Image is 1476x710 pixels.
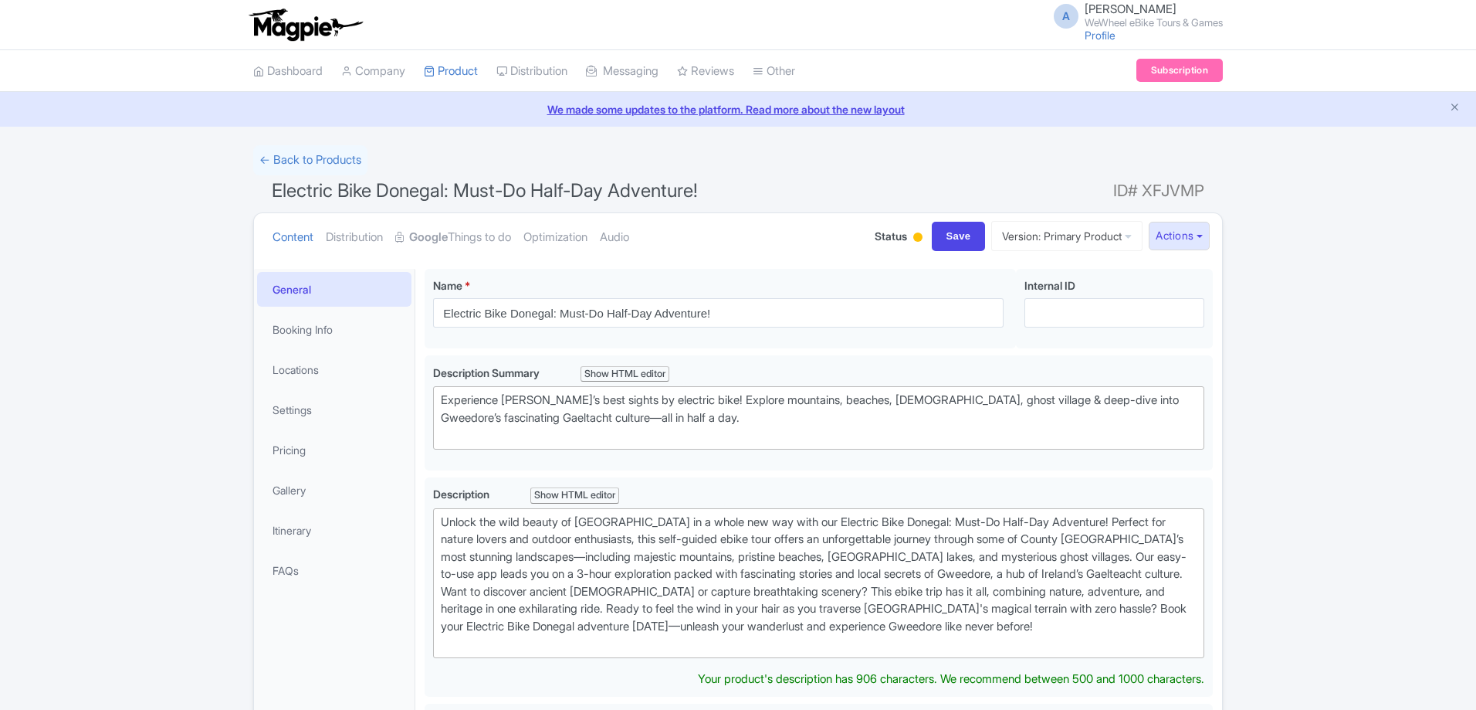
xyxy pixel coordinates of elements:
small: WeWheel eBike Tours & Games [1085,18,1223,28]
span: Electric Bike Donegal: Must-Do Half-Day Adventure! [272,179,698,202]
a: Gallery [257,473,411,508]
a: Distribution [496,50,567,93]
a: Version: Primary Product [991,221,1143,251]
span: ID# XFJVMP [1113,175,1204,206]
span: Name [433,279,462,292]
a: Reviews [677,50,734,93]
a: Distribution [326,213,383,262]
div: Building [910,226,926,250]
div: Experience [PERSON_NAME]’s best sights by electric bike! Explore mountains, beaches, [DEMOGRAPHIC... [441,392,1197,444]
a: Booking Info [257,312,411,347]
a: Locations [257,352,411,387]
div: Your product's description has 906 characters. We recommend between 500 and 1000 characters. [698,671,1204,688]
a: Content [273,213,313,262]
button: Actions [1149,222,1210,250]
span: Status [875,228,907,244]
a: Audio [600,213,629,262]
input: Save [932,222,986,251]
a: Subscription [1136,59,1223,82]
span: Description Summary [433,366,542,379]
a: General [257,272,411,307]
a: Settings [257,392,411,427]
span: A [1054,4,1078,29]
a: Company [341,50,405,93]
a: Messaging [586,50,658,93]
a: We made some updates to the platform. Read more about the new layout [9,101,1467,117]
span: Internal ID [1024,279,1075,292]
a: Pricing [257,433,411,467]
a: GoogleThings to do [395,213,511,262]
div: Show HTML editor [530,487,619,504]
strong: Google [409,229,448,246]
a: A [PERSON_NAME] WeWheel eBike Tours & Games [1044,3,1223,28]
a: ← Back to Products [253,145,367,175]
div: Unlock the wild beauty of [GEOGRAPHIC_DATA] in a whole new way with our Electric Bike Donegal: Mu... [441,514,1197,653]
a: Other [753,50,795,93]
a: Optimization [523,213,587,262]
a: Dashboard [253,50,323,93]
span: [PERSON_NAME] [1085,2,1176,16]
div: Show HTML editor [581,366,669,382]
a: FAQs [257,553,411,588]
button: Close announcement [1449,100,1461,117]
a: Product [424,50,478,93]
img: logo-ab69f6fb50320c5b225c76a69d11143b.png [245,8,365,42]
a: Profile [1085,29,1115,42]
a: Itinerary [257,513,411,548]
span: Description [433,487,492,501]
